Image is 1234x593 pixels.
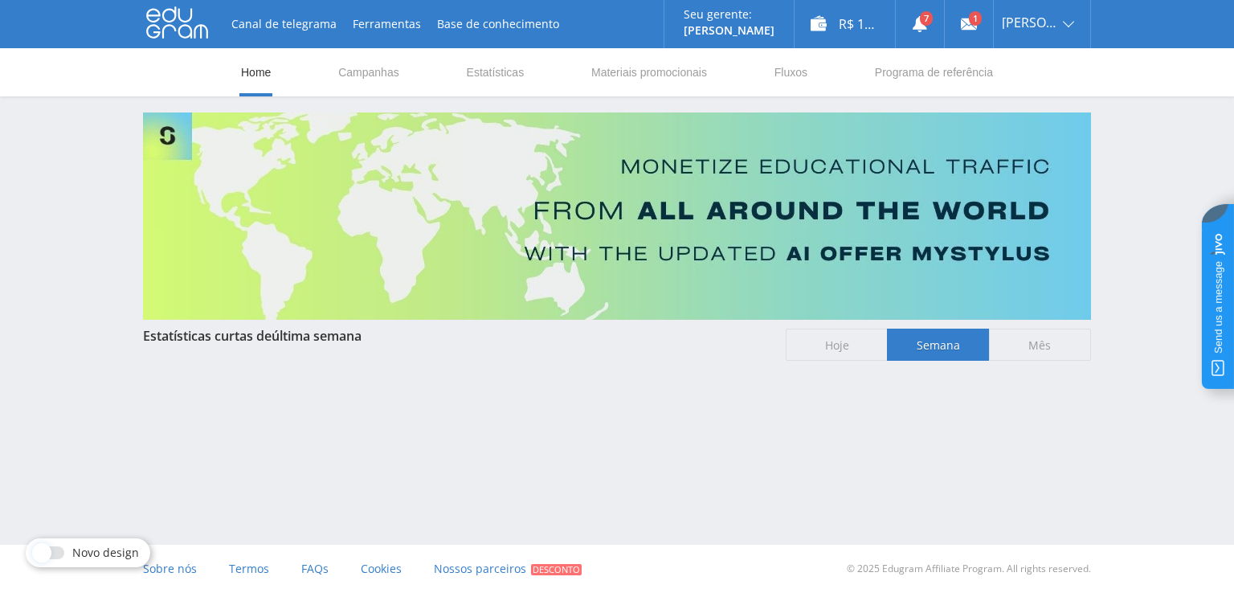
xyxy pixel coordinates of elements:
[1002,16,1058,29] span: [PERSON_NAME]
[239,48,272,96] a: Home
[590,48,709,96] a: Materiais promocionais
[684,24,774,37] p: [PERSON_NAME]
[684,8,774,21] p: Seu gerente:
[786,329,888,361] span: Hoje
[531,564,582,575] span: Desconto
[465,48,526,96] a: Estatísticas
[301,545,329,593] a: FAQs
[434,545,582,593] a: Nossos parceiros Desconto
[229,545,269,593] a: Termos
[143,329,770,343] div: Estatísticas curtas de
[143,545,197,593] a: Sobre nós
[272,327,362,345] span: última semana
[887,329,989,361] span: Semana
[337,48,401,96] a: Campanhas
[989,329,1091,361] span: Mês
[873,48,995,96] a: Programa de referência
[434,561,526,576] span: Nossos parceiros
[361,545,402,593] a: Cookies
[72,546,139,559] span: Novo design
[773,48,809,96] a: Fluxos
[143,561,197,576] span: Sobre nós
[143,112,1091,320] img: Banner
[301,561,329,576] span: FAQs
[361,561,402,576] span: Cookies
[625,545,1091,593] div: © 2025 Edugram Affiliate Program. All rights reserved.
[229,561,269,576] span: Termos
